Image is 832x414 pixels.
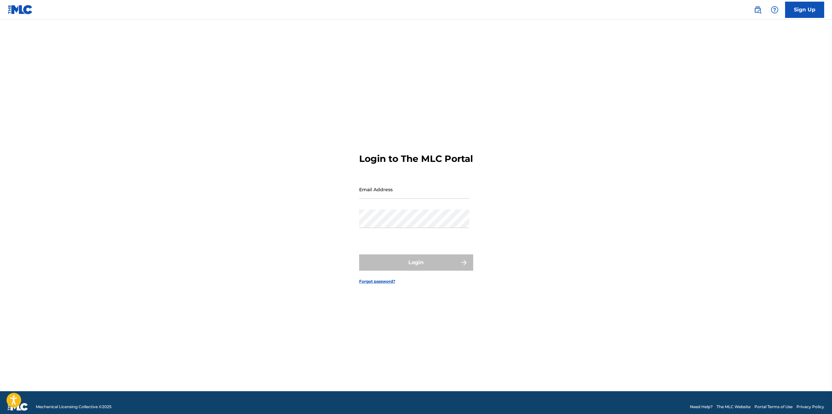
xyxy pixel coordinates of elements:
[359,153,473,164] h3: Login to The MLC Portal
[754,404,793,410] a: Portal Terms of Use
[717,404,751,410] a: The MLC Website
[8,5,33,14] img: MLC Logo
[8,403,28,411] img: logo
[768,3,781,16] div: Help
[690,404,713,410] a: Need Help?
[754,6,762,14] img: search
[359,278,395,284] a: Forgot password?
[785,2,824,18] a: Sign Up
[771,6,779,14] img: help
[796,404,824,410] a: Privacy Policy
[36,404,111,410] span: Mechanical Licensing Collective © 2025
[751,3,764,16] a: Public Search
